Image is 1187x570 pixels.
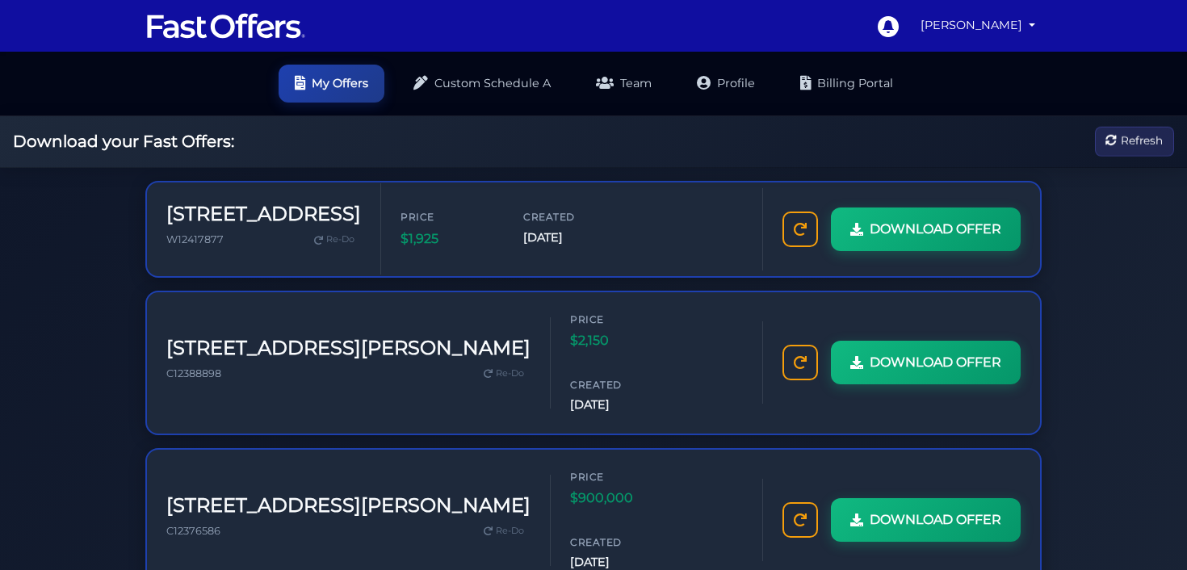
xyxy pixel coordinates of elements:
a: [PERSON_NAME] [914,10,1042,41]
h3: [STREET_ADDRESS][PERSON_NAME] [166,494,531,518]
h3: [STREET_ADDRESS][PERSON_NAME] [166,337,531,360]
span: $2,150 [570,330,667,351]
span: C12388898 [166,367,221,379]
span: DOWNLOAD OFFER [870,352,1001,373]
a: DOWNLOAD OFFER [831,498,1021,542]
h2: Download your Fast Offers: [13,132,234,151]
span: $900,000 [570,488,667,509]
a: Billing Portal [784,65,909,103]
span: [DATE] [523,228,620,247]
span: Re-Do [326,233,354,247]
a: DOWNLOAD OFFER [831,207,1021,251]
a: Re-Do [308,229,361,250]
span: DOWNLOAD OFFER [870,509,1001,530]
span: [DATE] [570,396,667,414]
a: Re-Do [477,521,531,542]
button: Refresh [1095,127,1174,157]
span: Price [570,312,667,327]
span: $1,925 [401,228,497,249]
span: Re-Do [496,367,524,381]
span: Created [570,377,667,392]
a: Custom Schedule A [397,65,567,103]
a: My Offers [279,65,384,103]
a: Profile [681,65,771,103]
span: Created [570,534,667,550]
span: C12376586 [166,525,220,537]
span: W12417877 [166,233,224,245]
a: Team [580,65,668,103]
span: Price [401,209,497,224]
span: Created [523,209,620,224]
h3: [STREET_ADDRESS] [166,203,361,226]
a: Re-Do [477,363,531,384]
span: DOWNLOAD OFFER [870,219,1001,240]
a: DOWNLOAD OFFER [831,341,1021,384]
span: Re-Do [496,524,524,539]
span: Price [570,469,667,484]
span: Refresh [1121,132,1163,150]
